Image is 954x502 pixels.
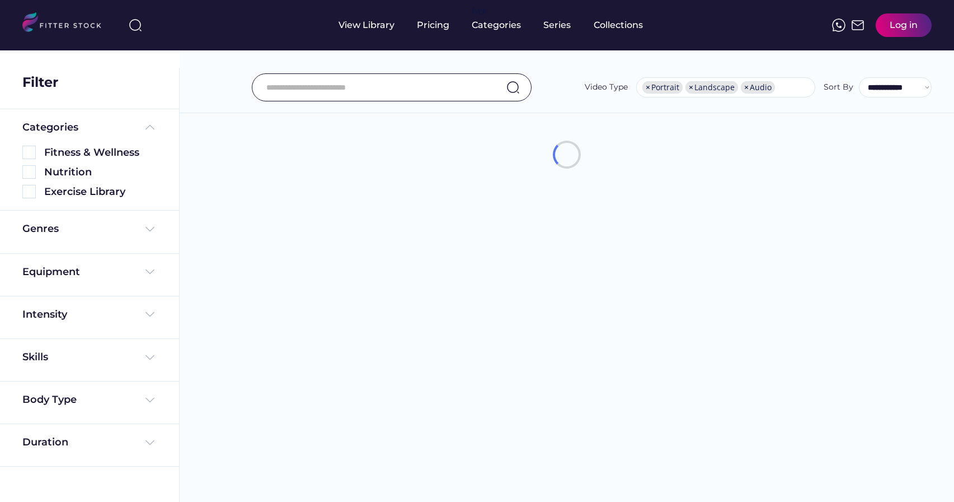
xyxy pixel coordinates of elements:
[646,83,650,91] span: ×
[585,82,628,93] div: Video Type
[472,19,521,31] div: Categories
[22,165,36,179] img: Rectangle%205126.svg
[832,18,845,32] img: meteor-icons_whatsapp%20%281%29.svg
[22,393,77,407] div: Body Type
[22,146,36,159] img: Rectangle%205126.svg
[594,19,643,31] div: Collections
[129,18,142,32] img: search-normal%203.svg
[143,436,157,449] img: Frame%20%284%29.svg
[143,120,157,134] img: Frame%20%285%29.svg
[472,6,486,17] div: fvck
[741,81,775,94] li: Audio
[851,18,864,32] img: Frame%2051.svg
[143,308,157,321] img: Frame%20%284%29.svg
[22,73,58,92] div: Filter
[44,185,157,199] div: Exercise Library
[22,222,59,236] div: Genres
[744,83,749,91] span: ×
[143,351,157,364] img: Frame%20%284%29.svg
[506,81,520,94] img: search-normal.svg
[339,19,394,31] div: View Library
[143,393,157,407] img: Frame%20%284%29.svg
[22,435,68,449] div: Duration
[44,146,157,160] div: Fitness & Wellness
[22,185,36,198] img: Rectangle%205126.svg
[22,265,80,279] div: Equipment
[685,81,738,94] li: Landscape
[824,82,853,93] div: Sort By
[417,19,449,31] div: Pricing
[543,19,571,31] div: Series
[143,222,157,236] img: Frame%20%284%29.svg
[143,265,157,278] img: Frame%20%284%29.svg
[22,350,50,364] div: Skills
[689,83,693,91] span: ×
[22,308,67,322] div: Intensity
[890,19,918,31] div: Log in
[22,12,111,35] img: LOGO.svg
[22,120,78,134] div: Categories
[642,81,683,94] li: Portrait
[44,165,157,179] div: Nutrition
